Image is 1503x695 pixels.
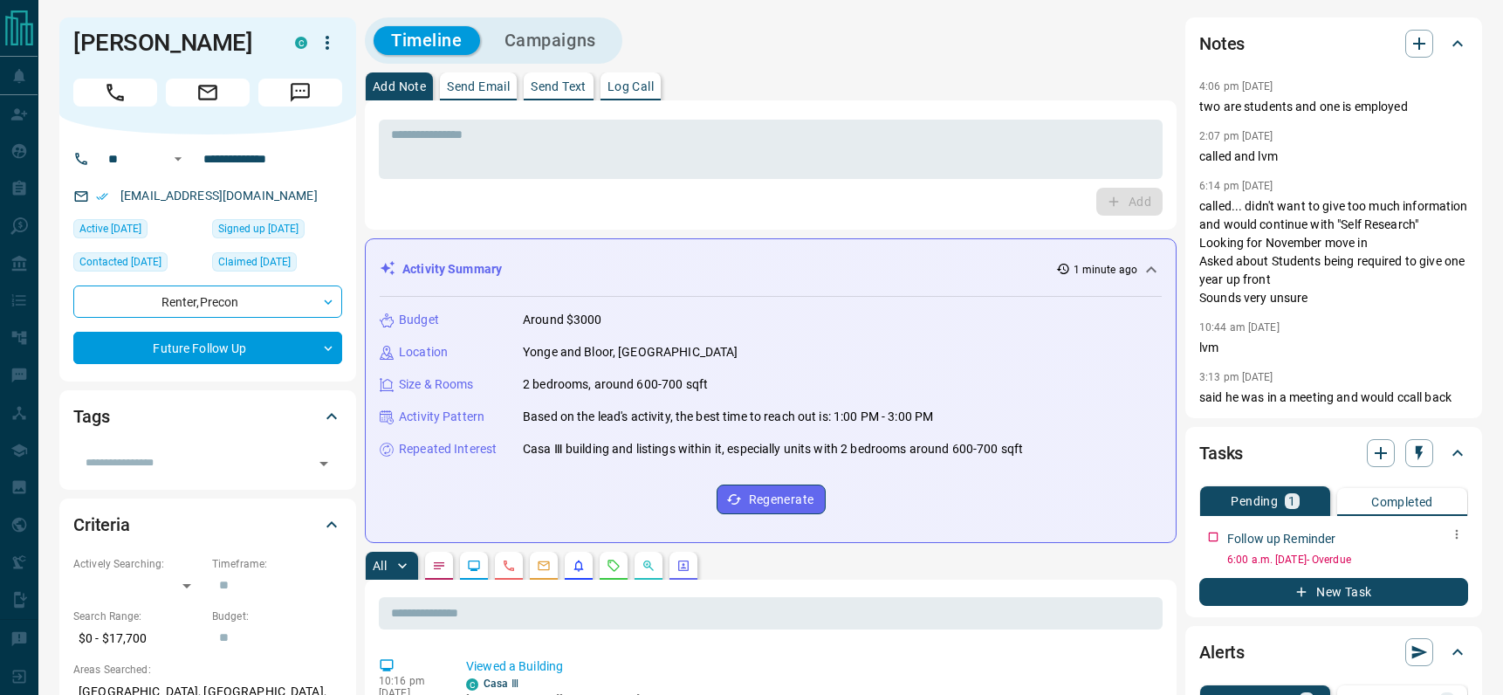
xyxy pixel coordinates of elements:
[212,609,342,624] p: Budget:
[73,403,109,430] h2: Tags
[1199,180,1273,192] p: 6:14 pm [DATE]
[73,286,342,318] div: Renter , Precon
[1199,321,1280,334] p: 10:44 am [DATE]
[1199,197,1468,307] p: called... didn't want to give too much information and would continue with "Self Research" Lookin...
[399,375,474,394] p: Size & Rooms
[258,79,342,107] span: Message
[73,29,269,57] h1: [PERSON_NAME]
[73,662,342,678] p: Areas Searched:
[168,148,189,169] button: Open
[432,559,446,573] svg: Notes
[467,559,481,573] svg: Lead Browsing Activity
[73,79,157,107] span: Call
[447,80,510,93] p: Send Email
[399,408,484,426] p: Activity Pattern
[466,678,478,691] div: condos.ca
[1199,638,1245,666] h2: Alerts
[120,189,318,203] a: [EMAIL_ADDRESS][DOMAIN_NAME]
[380,253,1162,286] div: Activity Summary1 minute ago
[1199,432,1468,474] div: Tasks
[466,657,1156,676] p: Viewed a Building
[523,343,738,361] p: Yonge and Bloor, [GEOGRAPHIC_DATA]
[79,253,161,271] span: Contacted [DATE]
[1199,23,1468,65] div: Notes
[218,253,291,271] span: Claimed [DATE]
[212,252,342,277] div: Tue Feb 27 2024
[607,559,621,573] svg: Requests
[373,560,387,572] p: All
[1199,439,1243,467] h2: Tasks
[212,556,342,572] p: Timeframe:
[73,219,203,244] div: Wed Aug 13 2025
[1199,389,1468,407] p: said he was in a meeting and would ccall back
[399,440,497,458] p: Repeated Interest
[1199,80,1273,93] p: 4:06 pm [DATE]
[502,559,516,573] svg: Calls
[212,219,342,244] div: Mon Oct 16 2023
[1199,631,1468,673] div: Alerts
[73,511,130,539] h2: Criteria
[73,556,203,572] p: Actively Searching:
[607,80,654,93] p: Log Call
[1199,130,1273,142] p: 2:07 pm [DATE]
[642,559,655,573] svg: Opportunities
[523,311,602,329] p: Around $3000
[73,609,203,624] p: Search Range:
[166,79,250,107] span: Email
[73,504,342,546] div: Criteria
[1288,495,1295,507] p: 1
[1199,578,1468,606] button: New Task
[572,559,586,573] svg: Listing Alerts
[1199,371,1273,383] p: 3:13 pm [DATE]
[1371,496,1433,508] p: Completed
[312,451,336,476] button: Open
[379,675,440,687] p: 10:16 pm
[73,332,342,364] div: Future Follow Up
[531,80,587,93] p: Send Text
[73,624,203,653] p: $0 - $17,700
[373,80,426,93] p: Add Note
[295,37,307,49] div: condos.ca
[1199,339,1468,357] p: lvm
[218,220,299,237] span: Signed up [DATE]
[1199,98,1468,116] p: two are students and one is employed
[399,343,448,361] p: Location
[1074,262,1137,278] p: 1 minute ago
[484,678,518,690] a: Casa Ⅲ
[523,375,708,394] p: 2 bedrooms, around 600-700 sqft
[1199,148,1468,166] p: called and lvm
[402,260,502,279] p: Activity Summary
[73,252,203,277] div: Wed Aug 06 2025
[487,26,614,55] button: Campaigns
[537,559,551,573] svg: Emails
[717,485,826,514] button: Regenerate
[399,311,439,329] p: Budget
[1199,30,1245,58] h2: Notes
[676,559,690,573] svg: Agent Actions
[523,440,1023,458] p: Casa Ⅲ building and listings within it, especially units with 2 bedrooms around 600-700 sqft
[73,396,342,437] div: Tags
[523,408,933,426] p: Based on the lead's activity, the best time to reach out is: 1:00 PM - 3:00 PM
[96,190,108,203] svg: Email Verified
[1227,552,1468,568] p: 6:00 a.m. [DATE] - Overdue
[374,26,480,55] button: Timeline
[1231,495,1278,507] p: Pending
[79,220,141,237] span: Active [DATE]
[1227,530,1335,548] p: Follow up Reminder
